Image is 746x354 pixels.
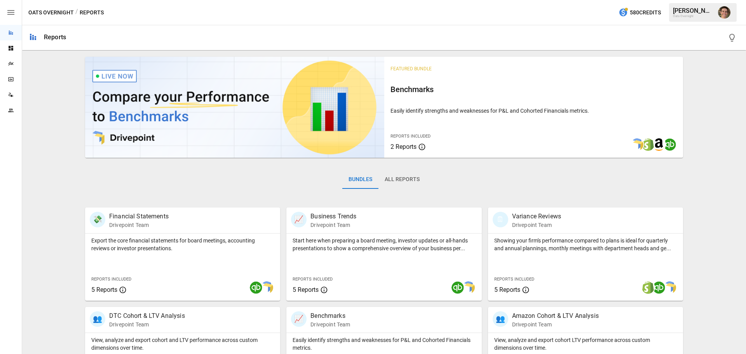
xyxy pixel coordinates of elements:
img: smart model [664,281,676,294]
span: 5 Reports [91,286,117,293]
div: 📈 [291,212,307,227]
h6: Benchmarks [390,83,677,96]
img: smart model [462,281,475,294]
img: quickbooks [653,281,665,294]
img: quickbooks [664,138,676,151]
button: Bundles [342,170,378,189]
div: 📈 [291,311,307,327]
p: Start here when preparing a board meeting, investor updates or all-hands presentations to show a ... [293,237,475,252]
img: shopify [642,281,654,294]
button: All Reports [378,170,426,189]
span: Reports Included [390,134,431,139]
div: Oats Overnight [673,14,713,18]
div: 💸 [90,212,105,227]
p: Drivepoint Team [512,321,599,328]
p: Drivepoint Team [109,221,169,229]
span: 2 Reports [390,143,417,150]
img: amazon [653,138,665,151]
p: Drivepoint Team [109,321,185,328]
div: / [75,8,78,17]
p: View, analyze and export cohort LTV performance across custom dimensions over time. [494,336,677,352]
p: Export the core financial statements for board meetings, accounting reviews or investor presentat... [91,237,274,252]
p: Amazon Cohort & LTV Analysis [512,311,599,321]
div: [PERSON_NAME] [673,7,713,14]
span: Reports Included [293,277,333,282]
p: View, analyze and export cohort and LTV performance across custom dimensions over time. [91,336,274,352]
img: quickbooks [451,281,464,294]
p: Easily identify strengths and weaknesses for P&L and Cohorted Financials metrics. [390,107,677,115]
p: Benchmarks [310,311,350,321]
div: Reports [44,33,66,41]
img: quickbooks [250,281,262,294]
span: 580 Credits [630,8,661,17]
span: 5 Reports [293,286,319,293]
img: video thumbnail [85,57,384,158]
img: smart model [261,281,273,294]
img: shopify [642,138,654,151]
span: Reports Included [91,277,131,282]
p: DTC Cohort & LTV Analysis [109,311,185,321]
div: 👥 [90,311,105,327]
button: Oats Overnight [28,8,74,17]
p: Drivepoint Team [310,221,356,229]
p: Showing your firm's performance compared to plans is ideal for quarterly and annual plannings, mo... [494,237,677,252]
img: smart model [631,138,643,151]
p: Financial Statements [109,212,169,221]
p: Business Trends [310,212,356,221]
p: Variance Reviews [512,212,561,221]
img: Ryan Zayas [718,6,730,19]
p: Easily identify strengths and weaknesses for P&L and Cohorted Financials metrics. [293,336,475,352]
button: 580Credits [615,5,664,20]
button: Ryan Zayas [713,2,735,23]
p: Drivepoint Team [310,321,350,328]
p: Drivepoint Team [512,221,561,229]
span: 5 Reports [494,286,520,293]
span: Featured Bundle [390,66,432,71]
div: 👥 [493,311,508,327]
span: Reports Included [494,277,534,282]
div: 🗓 [493,212,508,227]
